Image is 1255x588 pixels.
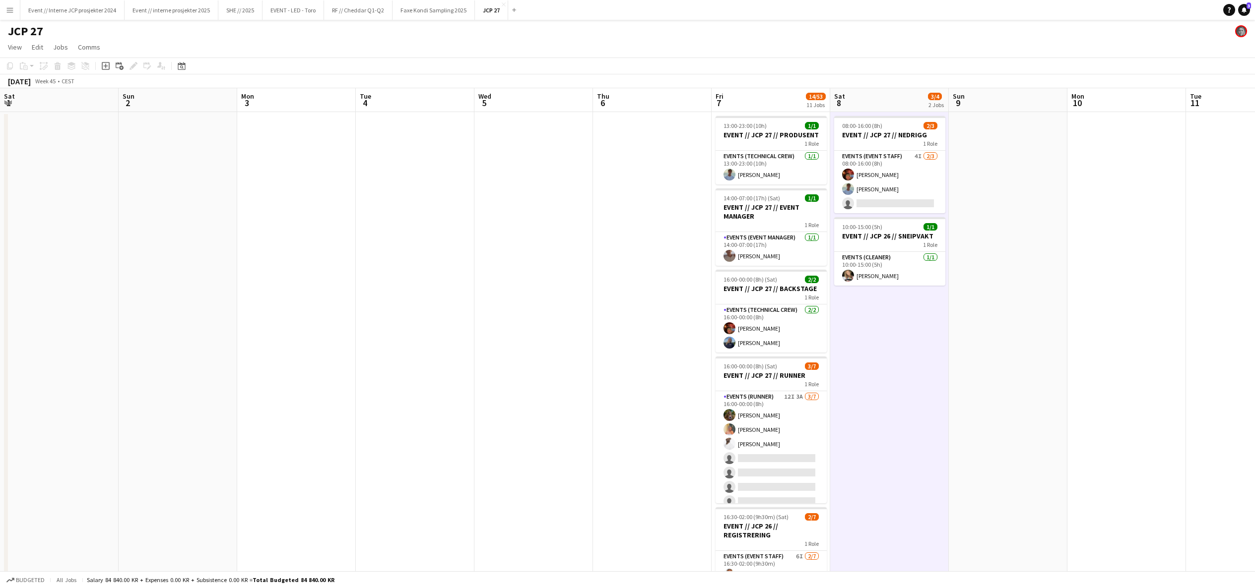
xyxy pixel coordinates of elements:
[78,43,100,52] span: Comms
[240,97,254,109] span: 3
[716,92,724,101] span: Fri
[834,151,945,213] app-card-role: Events (Event Staff)4I2/308:00-16:00 (8h)[PERSON_NAME][PERSON_NAME]
[121,97,134,109] span: 2
[1070,97,1084,109] span: 10
[125,0,218,20] button: Event // interne prosjekter 2025
[478,92,491,101] span: Wed
[263,0,324,20] button: EVENT - LED - Toro
[477,97,491,109] span: 5
[253,576,334,584] span: Total Budgeted 84 840.00 KR
[928,93,942,100] span: 3/4
[953,92,965,101] span: Sun
[716,151,827,184] app-card-role: Events (Technical Crew)1/113:00-23:00 (10h)[PERSON_NAME]
[805,122,819,129] span: 1/1
[804,540,819,547] span: 1 Role
[595,97,609,109] span: 6
[218,0,263,20] button: SHE // 2025
[20,0,125,20] button: Event // Interne JCP prosjekter 2024
[842,223,882,231] span: 10:00-15:00 (5h)
[924,223,937,231] span: 1/1
[1247,2,1251,9] span: 3
[358,97,371,109] span: 4
[8,43,22,52] span: View
[74,41,104,54] a: Comms
[716,522,827,539] h3: EVENT // JCP 26 // REGISTRERING
[805,362,819,370] span: 3/7
[716,188,827,266] app-job-card: 14:00-07:00 (17h) (Sat)1/1EVENT // JCP 27 // EVENT MANAGER1 RoleEvents (Event Manager)1/114:00-07...
[32,43,43,52] span: Edit
[923,241,937,248] span: 1 Role
[804,221,819,229] span: 1 Role
[805,276,819,283] span: 2/2
[716,270,827,353] app-job-card: 16:00-00:00 (8h) (Sat)2/2EVENT // JCP 27 // BACKSTAGE1 RoleEvents (Technical Crew)2/216:00-00:00 ...
[842,122,882,129] span: 08:00-16:00 (8h)
[1235,25,1247,37] app-user-avatar: Julie Minken
[1189,97,1201,109] span: 11
[833,97,845,109] span: 8
[33,77,58,85] span: Week 45
[716,284,827,293] h3: EVENT // JCP 27 // BACKSTAGE
[16,577,45,584] span: Budgeted
[716,371,827,380] h3: EVENT // JCP 27 // RUNNER
[360,92,371,101] span: Tue
[87,576,334,584] div: Salary 84 840.00 KR + Expenses 0.00 KR + Subsistence 0.00 KR =
[716,304,827,353] app-card-role: Events (Technical Crew)2/216:00-00:00 (8h)[PERSON_NAME][PERSON_NAME]
[805,194,819,202] span: 1/1
[49,41,72,54] a: Jobs
[806,93,826,100] span: 14/53
[324,0,393,20] button: RF // Cheddar Q1-Q2
[804,294,819,301] span: 1 Role
[62,77,74,85] div: CEST
[724,276,777,283] span: 16:00-00:00 (8h) (Sat)
[724,122,767,129] span: 13:00-23:00 (10h)
[924,122,937,129] span: 2/3
[834,116,945,213] app-job-card: 08:00-16:00 (8h)2/3EVENT // JCP 27 // NEDRIGG1 RoleEvents (Event Staff)4I2/308:00-16:00 (8h)[PERS...
[716,203,827,221] h3: EVENT // JCP 27 // EVENT MANAGER
[716,116,827,184] app-job-card: 13:00-23:00 (10h)1/1EVENT // JCP 27 // PRODUSENT1 RoleEvents (Technical Crew)1/113:00-23:00 (10h)...
[804,380,819,388] span: 1 Role
[716,232,827,266] app-card-role: Events (Event Manager)1/114:00-07:00 (17h)[PERSON_NAME]
[28,41,47,54] a: Edit
[714,97,724,109] span: 7
[597,92,609,101] span: Thu
[834,130,945,139] h3: EVENT // JCP 27 // NEDRIGG
[834,217,945,286] app-job-card: 10:00-15:00 (5h)1/1EVENT // JCP 26 // SNEIPVAKT1 RoleEvents (Cleaner)1/110:00-15:00 (5h)[PERSON_N...
[923,140,937,147] span: 1 Role
[716,130,827,139] h3: EVENT // JCP 27 // PRODUSENT
[123,92,134,101] span: Sun
[1238,4,1250,16] a: 3
[805,513,819,521] span: 2/7
[2,97,15,109] span: 1
[5,575,46,586] button: Budgeted
[834,92,845,101] span: Sat
[724,362,777,370] span: 16:00-00:00 (8h) (Sat)
[241,92,254,101] span: Mon
[806,101,825,109] div: 11 Jobs
[1190,92,1201,101] span: Tue
[724,194,780,202] span: 14:00-07:00 (17h) (Sat)
[4,92,15,101] span: Sat
[53,43,68,52] span: Jobs
[1071,92,1084,101] span: Mon
[393,0,475,20] button: Faxe Kondi Sampling 2025
[716,391,827,511] app-card-role: Events (Runner)12I3A3/716:00-00:00 (8h)[PERSON_NAME][PERSON_NAME][PERSON_NAME]
[804,140,819,147] span: 1 Role
[928,101,944,109] div: 2 Jobs
[724,513,789,521] span: 16:30-02:00 (9h30m) (Sat)
[8,76,31,86] div: [DATE]
[716,356,827,503] app-job-card: 16:00-00:00 (8h) (Sat)3/7EVENT // JCP 27 // RUNNER1 RoleEvents (Runner)12I3A3/716:00-00:00 (8h)[P...
[951,97,965,109] span: 9
[4,41,26,54] a: View
[834,232,945,240] h3: EVENT // JCP 26 // SNEIPVAKT
[8,24,43,39] h1: JCP 27
[834,252,945,286] app-card-role: Events (Cleaner)1/110:00-15:00 (5h)[PERSON_NAME]
[475,0,508,20] button: JCP 27
[55,576,78,584] span: All jobs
